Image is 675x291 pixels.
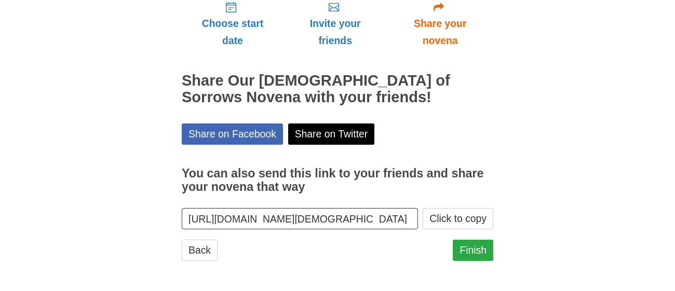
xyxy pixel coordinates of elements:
[453,240,493,261] a: Finish
[288,123,375,145] a: Share on Twitter
[397,15,483,49] span: Share your novena
[423,208,493,229] button: Click to copy
[182,167,493,193] h3: You can also send this link to your friends and share your novena that way
[182,240,218,261] a: Back
[182,73,493,106] h2: Share Our [DEMOGRAPHIC_DATA] of Sorrows Novena with your friends!
[182,123,283,145] a: Share on Facebook
[294,15,376,49] span: Invite your friends
[192,15,273,49] span: Choose start date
